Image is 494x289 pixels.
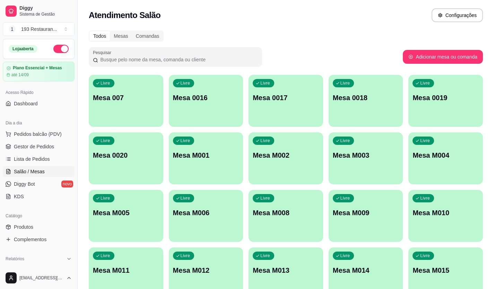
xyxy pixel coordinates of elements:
[13,65,62,71] article: Plano Essencial + Mesas
[333,265,399,275] p: Mesa M014
[14,266,60,273] span: Relatórios de vendas
[260,253,270,259] p: Livre
[413,208,479,218] p: Mesa M010
[420,80,430,86] p: Livre
[101,253,110,259] p: Livre
[3,141,75,152] a: Gestor de Pedidos
[173,150,239,160] p: Mesa M001
[340,80,350,86] p: Livre
[181,138,190,143] p: Livre
[408,132,483,184] button: LivreMesa M004
[14,143,54,150] span: Gestor de Pedidos
[169,190,243,242] button: LivreMesa M006
[329,190,403,242] button: LivreMesa M009
[181,80,190,86] p: Livre
[249,132,323,184] button: LivreMesa M002
[420,195,430,201] p: Livre
[101,80,110,86] p: Livre
[253,265,319,275] p: Mesa M013
[3,154,75,165] a: Lista de Pedidos
[260,138,270,143] p: Livre
[3,264,75,275] a: Relatórios de vendas
[89,132,163,184] button: LivreMesa 0020
[3,166,75,177] a: Salão / Mesas
[3,221,75,233] a: Produtos
[14,156,50,163] span: Lista de Pedidos
[3,234,75,245] a: Complementos
[6,256,24,262] span: Relatórios
[3,62,75,81] a: Plano Essencial + Mesasaté 14/09
[181,195,190,201] p: Livre
[3,178,75,190] a: Diggy Botnovo
[3,210,75,221] div: Catálogo
[329,132,403,184] button: LivreMesa M003
[340,253,350,259] p: Livre
[9,26,16,33] span: 1
[93,265,159,275] p: Mesa M011
[260,80,270,86] p: Livre
[14,236,46,243] span: Complementos
[3,22,75,36] button: Select a team
[93,93,159,103] p: Mesa 007
[169,132,243,184] button: LivreMesa M001
[14,100,38,107] span: Dashboard
[93,50,114,55] label: Pesquisar
[98,56,258,63] input: Pesquisar
[3,129,75,140] button: Pedidos balcão (PDV)
[3,270,75,286] button: [EMAIL_ADDRESS][DOMAIN_NAME]
[89,10,161,21] h2: Atendimento Salão
[53,45,69,53] button: Alterar Status
[329,75,403,127] button: LivreMesa 0018
[253,150,319,160] p: Mesa M002
[432,8,483,22] button: Configurações
[14,193,24,200] span: KDS
[333,150,399,160] p: Mesa M003
[132,31,163,41] div: Comandas
[14,168,45,175] span: Salão / Mesas
[413,150,479,160] p: Mesa M004
[89,31,110,41] div: Todos
[253,93,319,103] p: Mesa 0017
[420,253,430,259] p: Livre
[3,87,75,98] div: Acesso Rápido
[110,31,132,41] div: Mesas
[93,150,159,160] p: Mesa 0020
[19,11,72,17] span: Sistema de Gestão
[14,181,35,187] span: Diggy Bot
[413,93,479,103] p: Mesa 0019
[14,131,62,138] span: Pedidos balcão (PDV)
[173,93,239,103] p: Mesa 0016
[93,208,159,218] p: Mesa M005
[333,93,399,103] p: Mesa 0018
[3,117,75,129] div: Dia a dia
[249,190,323,242] button: LivreMesa M008
[19,275,63,281] span: [EMAIL_ADDRESS][DOMAIN_NAME]
[89,75,163,127] button: LivreMesa 007
[408,190,483,242] button: LivreMesa M010
[413,265,479,275] p: Mesa M015
[253,208,319,218] p: Mesa M008
[249,75,323,127] button: LivreMesa 0017
[260,195,270,201] p: Livre
[181,253,190,259] p: Livre
[169,75,243,127] button: LivreMesa 0016
[101,195,110,201] p: Livre
[420,138,430,143] p: Livre
[3,191,75,202] a: KDS
[340,195,350,201] p: Livre
[173,265,239,275] p: Mesa M012
[11,72,29,78] article: até 14/09
[19,5,72,11] span: Diggy
[21,26,57,33] div: 193 Restauran ...
[89,190,163,242] button: LivreMesa M005
[403,50,483,64] button: Adicionar mesa ou comanda
[14,224,33,230] span: Produtos
[3,98,75,109] a: Dashboard
[333,208,399,218] p: Mesa M009
[3,3,75,19] a: DiggySistema de Gestão
[9,45,37,53] div: Loja aberta
[101,138,110,143] p: Livre
[408,75,483,127] button: LivreMesa 0019
[340,138,350,143] p: Livre
[173,208,239,218] p: Mesa M006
